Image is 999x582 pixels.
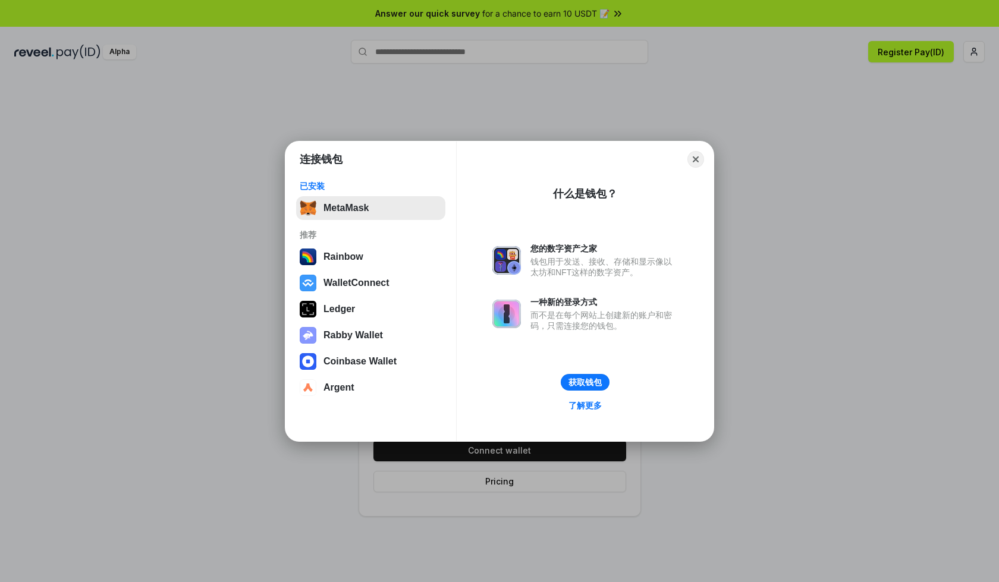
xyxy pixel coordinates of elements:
[300,353,316,370] img: svg+xml,%3Csvg%20width%3D%2228%22%20height%3D%2228%22%20viewBox%3D%220%200%2028%2028%22%20fill%3D...
[687,151,704,168] button: Close
[323,251,363,262] div: Rainbow
[553,187,617,201] div: 什么是钱包？
[300,200,316,216] img: svg+xml,%3Csvg%20fill%3D%22none%22%20height%3D%2233%22%20viewBox%3D%220%200%2035%2033%22%20width%...
[296,196,445,220] button: MetaMask
[296,376,445,399] button: Argent
[530,310,678,331] div: 而不是在每个网站上创建新的账户和密码，只需连接您的钱包。
[530,297,678,307] div: 一种新的登录方式
[300,229,442,240] div: 推荐
[300,301,316,317] img: svg+xml,%3Csvg%20xmlns%3D%22http%3A%2F%2Fwww.w3.org%2F2000%2Fsvg%22%20width%3D%2228%22%20height%3...
[492,246,521,275] img: svg+xml,%3Csvg%20xmlns%3D%22http%3A%2F%2Fwww.w3.org%2F2000%2Fsvg%22%20fill%3D%22none%22%20viewBox...
[296,271,445,295] button: WalletConnect
[561,398,609,413] a: 了解更多
[300,152,343,166] h1: 连接钱包
[300,379,316,396] img: svg+xml,%3Csvg%20width%3D%2228%22%20height%3D%2228%22%20viewBox%3D%220%200%2028%2028%22%20fill%3D...
[568,400,602,411] div: 了解更多
[530,243,678,254] div: 您的数字资产之家
[492,300,521,328] img: svg+xml,%3Csvg%20xmlns%3D%22http%3A%2F%2Fwww.w3.org%2F2000%2Fsvg%22%20fill%3D%22none%22%20viewBox...
[323,330,383,341] div: Rabby Wallet
[300,327,316,344] img: svg+xml,%3Csvg%20xmlns%3D%22http%3A%2F%2Fwww.w3.org%2F2000%2Fsvg%22%20fill%3D%22none%22%20viewBox...
[561,374,610,391] button: 获取钱包
[530,256,678,278] div: 钱包用于发送、接收、存储和显示像以太坊和NFT这样的数字资产。
[300,181,442,191] div: 已安装
[323,382,354,393] div: Argent
[300,275,316,291] img: svg+xml,%3Csvg%20width%3D%2228%22%20height%3D%2228%22%20viewBox%3D%220%200%2028%2028%22%20fill%3D...
[300,248,316,265] img: svg+xml,%3Csvg%20width%3D%22120%22%20height%3D%22120%22%20viewBox%3D%220%200%20120%20120%22%20fil...
[323,356,397,367] div: Coinbase Wallet
[296,297,445,321] button: Ledger
[296,350,445,373] button: Coinbase Wallet
[296,245,445,269] button: Rainbow
[568,377,602,388] div: 获取钱包
[323,304,355,314] div: Ledger
[323,203,369,213] div: MetaMask
[296,323,445,347] button: Rabby Wallet
[323,278,389,288] div: WalletConnect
